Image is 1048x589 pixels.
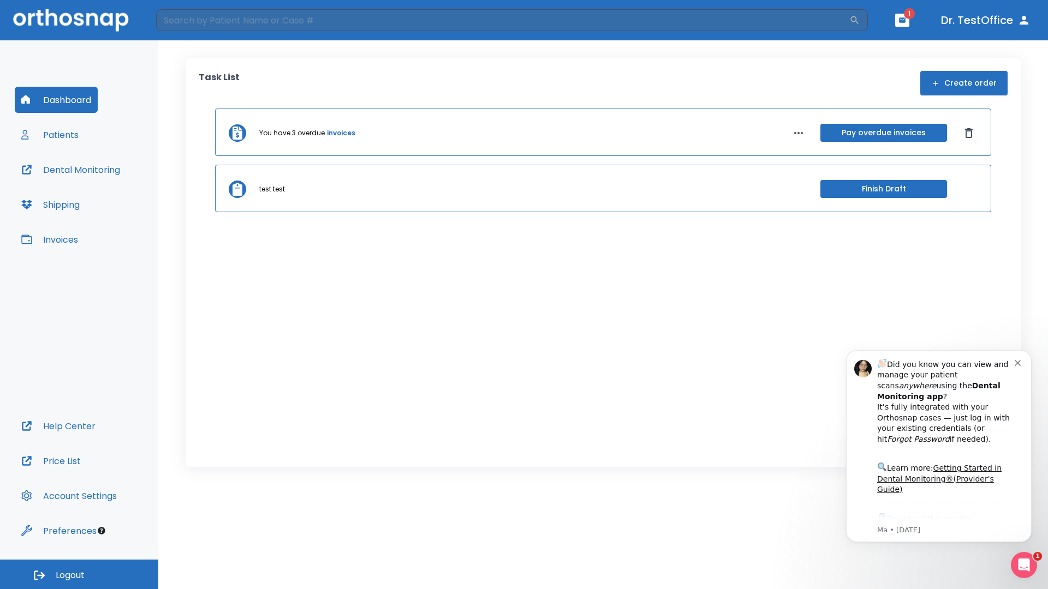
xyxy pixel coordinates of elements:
[820,180,947,198] button: Finish Draft
[56,569,85,581] span: Logout
[1033,552,1042,561] span: 1
[15,191,86,218] button: Shipping
[937,10,1035,30] button: Dr. TestOffice
[97,526,106,536] div: Tooltip anchor
[185,23,194,32] button: Dismiss notification
[15,122,85,148] button: Patients
[15,483,123,509] button: Account Settings
[47,191,185,201] p: Message from Ma, sent 2w ago
[920,71,1008,95] button: Create order
[1011,552,1037,578] iframe: Intercom live chat
[13,9,129,31] img: Orthosnap
[259,128,325,138] p: You have 3 overdue
[15,87,98,113] button: Dashboard
[15,226,85,253] button: Invoices
[327,128,355,138] a: invoices
[904,8,915,19] span: 1
[15,518,103,544] button: Preferences
[960,124,978,142] button: Dismiss
[199,71,240,95] p: Task List
[830,334,1048,560] iframe: Intercom notifications message
[820,124,947,142] button: Pay overdue invoices
[47,178,185,233] div: Download the app: | ​ Let us know if you need help getting started!
[15,448,87,474] button: Price List
[47,181,145,200] a: App Store
[156,9,849,31] input: Search by Patient Name or Case #
[15,157,127,183] button: Dental Monitoring
[15,413,102,439] button: Help Center
[259,184,285,194] p: test test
